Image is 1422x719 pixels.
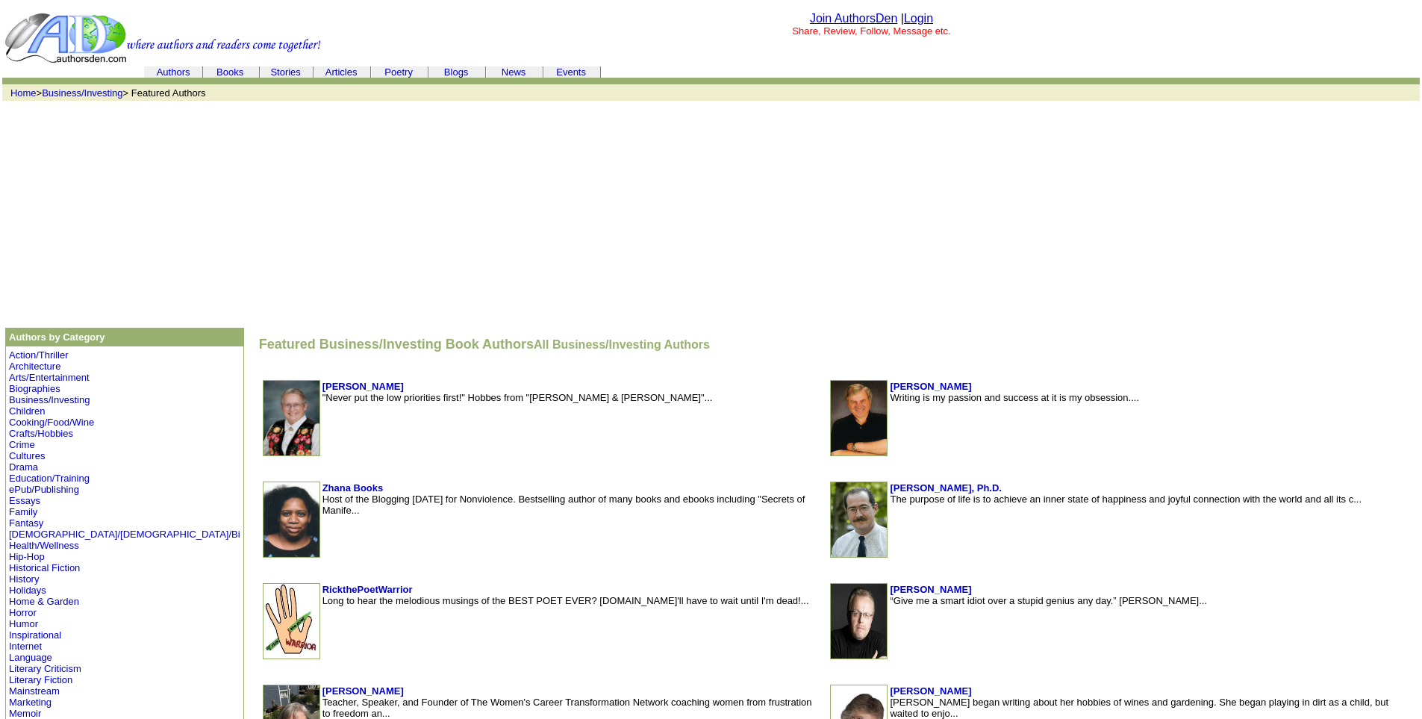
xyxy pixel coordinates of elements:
[9,674,72,685] a: Literary Fiction
[831,482,887,557] img: 80878.jpg
[810,12,897,25] a: Join AuthorsDen
[322,482,384,494] a: Zhana Books
[9,551,45,562] a: Hip-Hop
[792,25,950,37] font: Share, Review, Follow, Message etc.
[322,685,404,697] a: [PERSON_NAME]
[9,506,37,517] a: Family
[831,381,887,455] img: 610.jpg
[9,332,105,343] b: Authors by Category
[904,12,933,25] a: Login
[322,381,404,392] a: [PERSON_NAME]
[9,439,35,450] a: Crime
[556,66,586,78] a: Events
[322,584,413,595] a: RickthePoetWarrior
[9,484,79,495] a: ePub/Publishing
[9,517,43,529] a: Fantasy
[9,405,45,417] a: Children
[9,361,60,372] a: Architecture
[890,392,1139,403] font: Writing is my passion and success at it is my obsession....
[890,381,971,392] a: [PERSON_NAME]
[325,66,358,78] a: Articles
[42,87,122,99] a: Business/Investing
[10,87,206,99] font: > > Featured Authors
[901,12,933,25] font: |
[322,494,805,516] font: Host of the Blogging [DATE] for Nonviolence. Bestselling author of many books and ebooks includin...
[9,573,39,585] a: History
[502,66,526,78] a: News
[322,392,713,403] font: "Never put the low priorities first!" Hobbes from "[PERSON_NAME] & [PERSON_NAME]"...
[9,540,79,551] a: Health/Wellness
[9,607,37,618] a: Horror
[9,473,90,484] a: Education/Training
[9,708,41,719] a: Memoir
[10,87,37,99] a: Home
[4,12,321,64] img: header_logo2.gif
[259,337,534,352] font: Featured Business/Investing Book Authors
[9,697,52,708] a: Marketing
[216,66,243,78] a: Books
[9,641,42,652] a: Internet
[9,629,61,641] a: Inspirational
[9,652,52,663] a: Language
[322,595,809,606] font: Long to hear the melodious musings of the BEST POET EVER? [DOMAIN_NAME]'ll have to wait until I'm...
[890,584,971,595] a: [PERSON_NAME]
[270,66,300,78] a: Stories
[263,381,319,455] img: 126568.jpg
[9,529,240,540] a: [DEMOGRAPHIC_DATA]/[DEMOGRAPHIC_DATA]/Bi
[9,495,40,506] a: Essays
[534,338,710,351] font: All Business/Investing Authors
[534,337,710,352] a: All Business/Investing Authors
[9,383,60,394] a: Biographies
[9,372,90,383] a: Arts/Entertainment
[9,349,68,361] a: Action/Thriller
[444,66,469,78] a: Blogs
[9,663,81,674] a: Literary Criticism
[384,66,413,78] a: Poetry
[9,461,38,473] a: Drama
[890,595,1207,606] font: “Give me a smart idiot over a stupid genius any day.” [PERSON_NAME]...
[263,584,319,659] img: 100375.jpg
[9,685,60,697] a: Mainstream
[9,428,73,439] a: Crafts/Hobbies
[9,450,45,461] a: Cultures
[9,596,79,607] a: Home & Garden
[157,66,190,78] a: Authors
[890,482,1002,494] a: [PERSON_NAME], Ph.D.
[9,562,80,573] a: Historical Fiction
[9,417,94,428] a: Cooking/Food/Wine
[890,494,1362,505] font: The purpose of life is to achieve an inner state of happiness and joyful connection with the worl...
[9,618,38,629] a: Humor
[9,394,90,405] a: Business/Investing
[890,685,971,697] a: [PERSON_NAME]
[890,697,1388,719] font: [PERSON_NAME] began writing about her hobbies of wines and gardening. She began playing in dirt a...
[9,585,46,596] a: Holidays
[322,697,812,719] font: Teacher, Speaker, and Founder of The Women's Career Transformation Network coaching women from fr...
[831,584,887,659] img: 37250.jpg
[263,108,1159,317] iframe: Advertisement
